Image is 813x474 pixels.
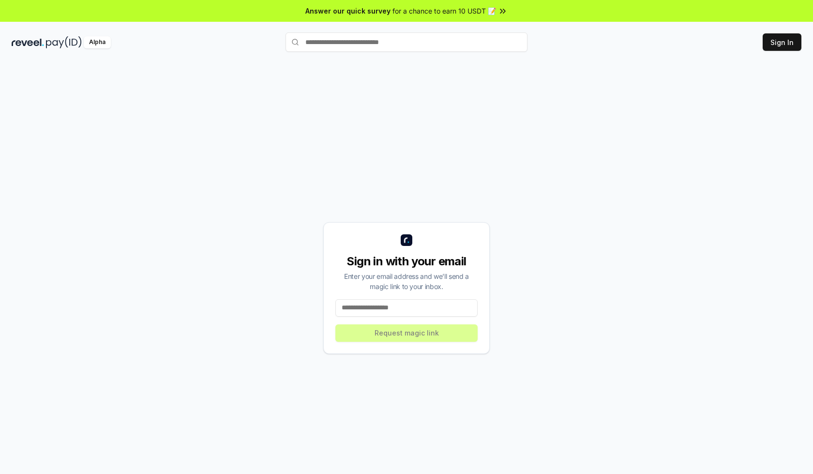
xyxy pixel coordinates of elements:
[84,36,111,48] div: Alpha
[392,6,496,16] span: for a chance to earn 10 USDT 📝
[46,36,82,48] img: pay_id
[12,36,44,48] img: reveel_dark
[401,234,412,246] img: logo_small
[305,6,391,16] span: Answer our quick survey
[335,254,478,269] div: Sign in with your email
[763,33,801,51] button: Sign In
[335,271,478,291] div: Enter your email address and we’ll send a magic link to your inbox.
